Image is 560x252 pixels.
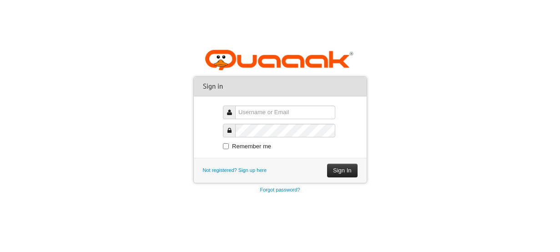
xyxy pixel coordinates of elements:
label: Remember me [223,142,337,151]
input: Remember me [223,143,229,149]
input: Username or Email [235,106,335,119]
a: Forgot password? [260,187,300,192]
button: Sign In [327,164,357,177]
div: Sign in [194,77,367,96]
a: Not registered? Sign up here [203,167,267,173]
